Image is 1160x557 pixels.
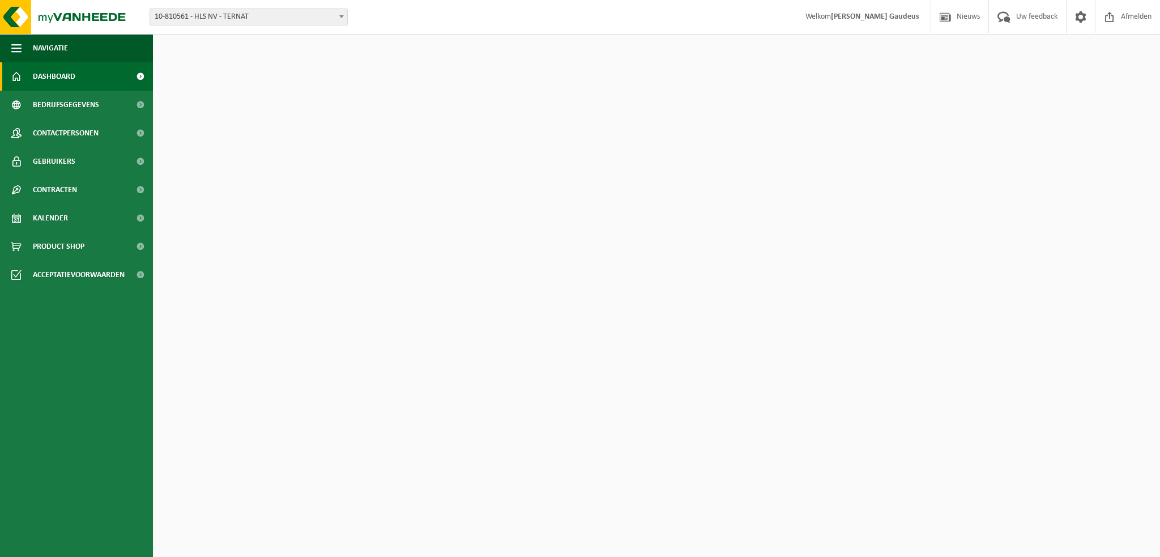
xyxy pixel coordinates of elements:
span: 10-810561 - HLS NV - TERNAT [150,9,347,25]
span: Kalender [33,204,68,232]
span: Contracten [33,176,77,204]
span: Contactpersonen [33,119,99,147]
span: Product Shop [33,232,84,261]
span: 10-810561 - HLS NV - TERNAT [150,8,348,25]
span: Dashboard [33,62,75,91]
span: Bedrijfsgegevens [33,91,99,119]
span: Navigatie [33,34,68,62]
strong: [PERSON_NAME] Gaudeus [831,12,919,21]
span: Gebruikers [33,147,75,176]
span: Acceptatievoorwaarden [33,261,125,289]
